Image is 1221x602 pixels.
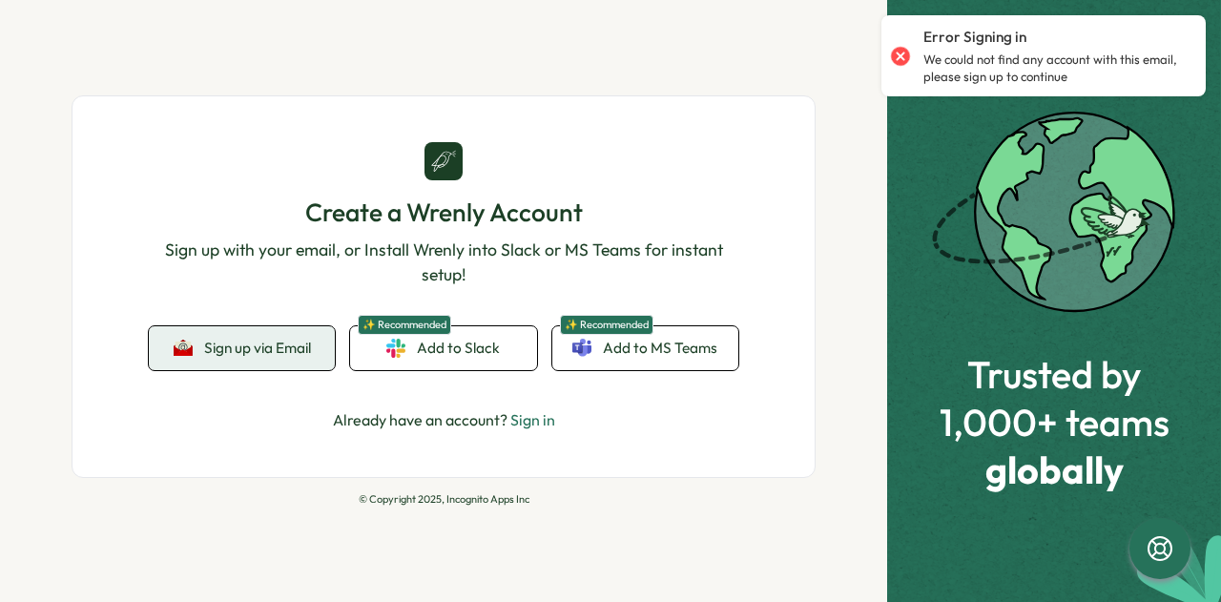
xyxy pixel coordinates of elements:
span: globally [940,448,1169,490]
span: ✨ Recommended [358,315,451,335]
a: Sign in [510,410,555,429]
p: Error Signing in [923,27,1026,48]
span: Add to Slack [417,338,500,359]
a: ✨ RecommendedAdd to MS Teams [552,326,738,370]
span: Trusted by [940,353,1169,395]
p: © Copyright 2025, Incognito Apps Inc [72,493,816,506]
span: Add to MS Teams [603,338,717,359]
p: Already have an account? [333,408,555,432]
button: Sign up via Email [149,326,335,370]
h1: Create a Wrenly Account [149,196,738,229]
p: Sign up with your email, or Install Wrenly into Slack or MS Teams for instant setup! [149,238,738,288]
a: ✨ RecommendedAdd to Slack [350,326,536,370]
p: We could not find any account with this email, please sign up to continue [923,52,1187,85]
span: ✨ Recommended [560,315,653,335]
span: Sign up via Email [204,340,311,357]
span: 1,000+ teams [940,401,1169,443]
